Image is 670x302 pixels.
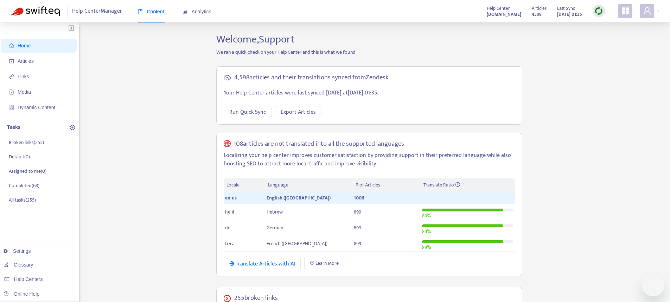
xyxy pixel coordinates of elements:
p: Your Help Center articles were last synced [DATE] at [DATE] 01:35 . [224,89,515,97]
span: Help Center Manager [72,5,122,18]
span: Media [18,89,31,95]
strong: 4598 [532,11,542,18]
span: Links [18,74,29,79]
a: [DOMAIN_NAME] [487,10,521,18]
p: All tasks ( 255 ) [9,196,36,204]
span: Articles [532,5,547,12]
a: Glossary [4,262,33,268]
span: Learn More [315,260,339,267]
span: he-il [225,208,234,216]
a: Learn More [304,258,344,269]
span: home [9,43,14,48]
strong: [DATE] 01:35 [557,11,582,18]
p: Localizing your help center improves customer satisfaction by providing support in their preferre... [224,151,515,168]
span: 89 % [422,243,431,251]
span: link [9,74,14,79]
span: 899 [354,208,361,216]
p: Default ( 0 ) [9,153,30,160]
span: Articles [18,58,34,64]
span: container [9,105,14,110]
span: German [267,224,283,232]
span: cloud-sync [224,74,231,81]
span: Help Center [487,5,510,12]
span: 89 % [422,228,431,236]
span: area-chart [183,9,187,14]
span: appstore [621,7,630,15]
span: de [225,224,230,232]
span: French ([GEOGRAPHIC_DATA]) [267,239,327,248]
th: Language [265,178,352,192]
a: Online Help [4,291,39,297]
h5: 108 articles are not translated into all the supported languages [234,140,404,148]
img: sync.dc5367851b00ba804db3.png [594,7,603,15]
span: account-book [9,59,14,64]
button: Export Articles [275,106,321,117]
span: Hebrew [267,208,283,216]
span: Home [18,43,31,48]
span: close-circle [224,295,231,302]
button: Translate Articles with AI [224,258,301,269]
th: # of Articles [352,178,420,192]
span: Run Quick Sync [229,108,266,117]
span: Export Articles [281,108,316,117]
button: Run Quick Sync [224,106,272,117]
span: 899 [354,224,361,232]
span: global [224,140,231,148]
span: fr-ca [225,239,235,248]
span: plus-circle [70,125,75,130]
span: Help Centers [14,276,43,282]
img: Swifteq [11,6,60,16]
a: Settings [4,248,31,254]
th: Locale [224,178,265,192]
strong: [DOMAIN_NAME] [487,11,521,18]
span: Last Sync [557,5,575,12]
span: user [643,7,651,15]
span: en-us [225,194,237,202]
h5: 4,598 articles and their translations synced from Zendesk [234,74,389,82]
span: Content [138,9,164,14]
div: Translate Articles with AI [229,260,295,268]
span: Welcome, Support [216,31,295,48]
p: Assigned to me ( 0 ) [9,168,46,175]
span: English ([GEOGRAPHIC_DATA]) [267,194,331,202]
span: 899 [354,239,361,248]
span: Dynamic Content [18,105,55,110]
span: book [138,9,143,14]
p: Completed ( 68 ) [9,182,39,189]
span: file-image [9,90,14,94]
iframe: Button to launch messaging window [642,274,664,296]
span: 1006 [354,194,364,202]
span: 89 % [422,212,431,220]
div: Translate Ratio [423,181,512,189]
p: Broken links ( 255 ) [9,139,44,146]
p: Tasks [7,123,20,132]
p: We ran a quick check on your Help Center and this is what we found [211,48,528,56]
span: Analytics [183,9,211,14]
